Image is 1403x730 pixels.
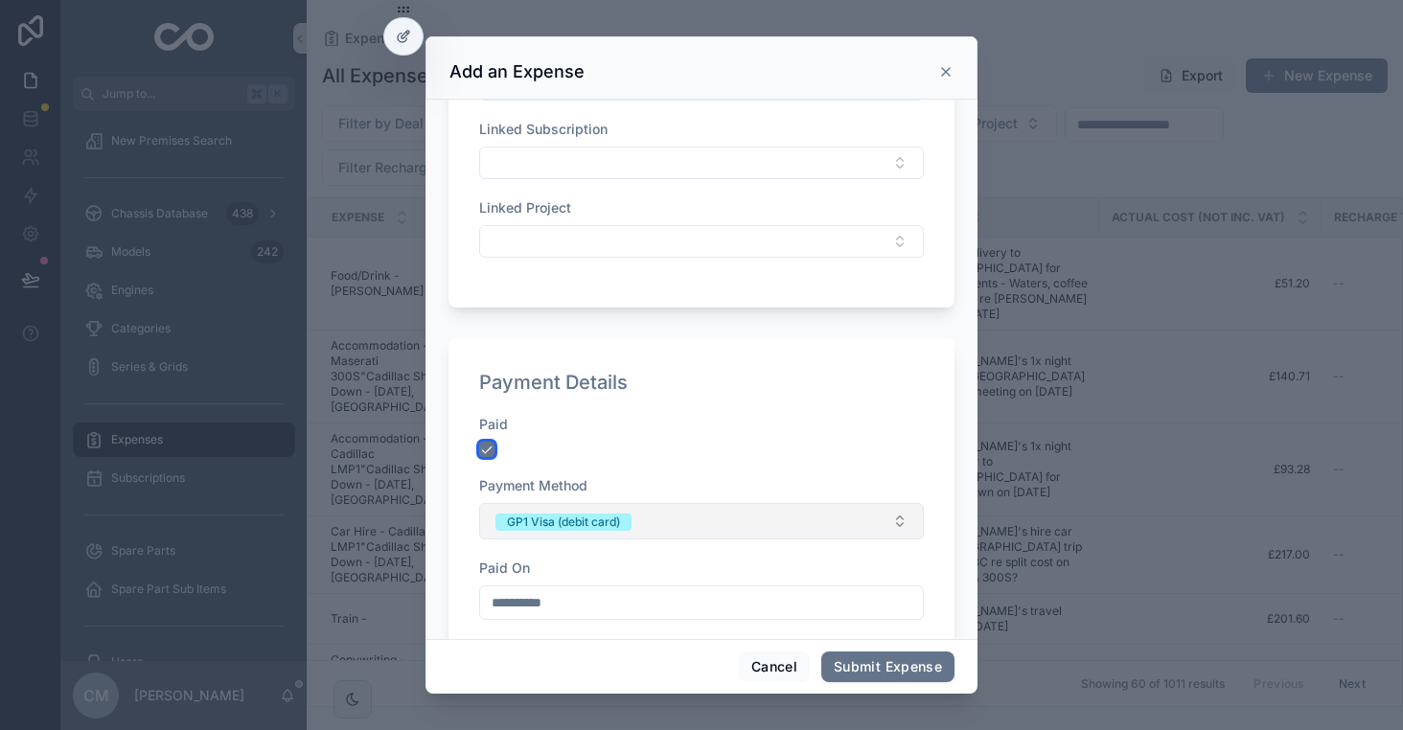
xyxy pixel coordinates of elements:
button: Select Button [479,503,924,539]
button: Cancel [739,651,810,682]
h3: Add an Expense [449,60,585,83]
span: Paid On [479,559,530,576]
div: GP1 Visa (debit card) [507,513,620,531]
span: Payment Method [479,477,587,493]
button: Select Button [479,225,924,258]
h1: Payment Details [479,369,628,396]
button: Select Button [479,147,924,179]
span: Linked Project [479,199,571,216]
button: Submit Expense [821,651,954,682]
span: Paid [479,416,508,432]
span: Linked Subscription [479,121,608,137]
